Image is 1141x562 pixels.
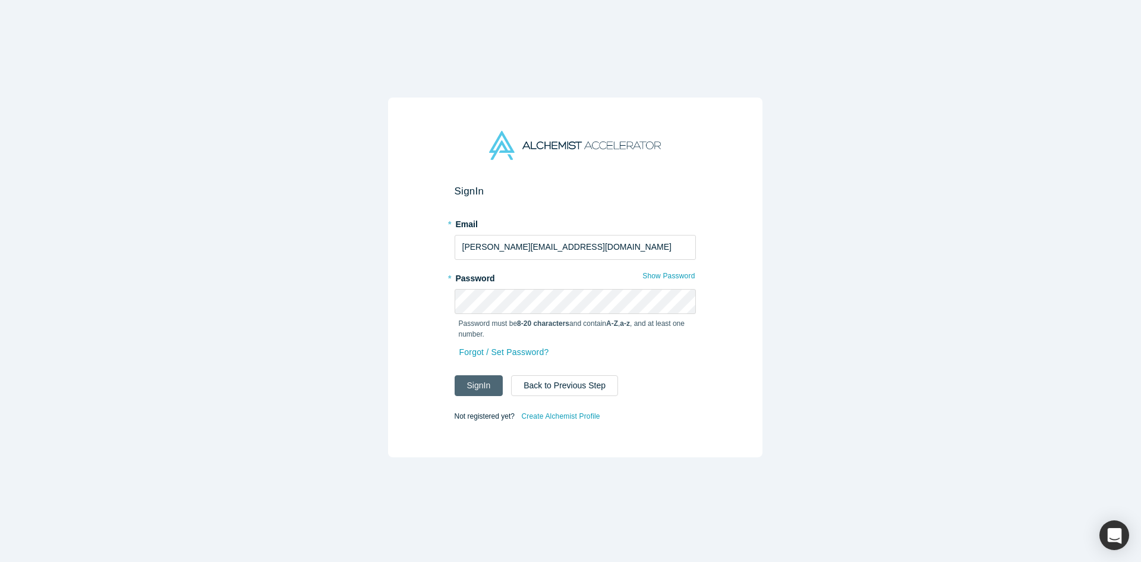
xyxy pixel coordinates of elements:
[521,409,600,424] a: Create Alchemist Profile
[455,214,696,231] label: Email
[511,375,618,396] button: Back to Previous Step
[455,412,515,420] span: Not registered yet?
[642,268,695,284] button: Show Password
[459,318,692,340] p: Password must be and contain , , and at least one number.
[455,375,503,396] button: SignIn
[517,319,569,328] strong: 8-20 characters
[455,268,696,285] label: Password
[620,319,630,328] strong: a-z
[489,131,660,160] img: Alchemist Accelerator Logo
[606,319,618,328] strong: A-Z
[455,185,696,197] h2: Sign In
[459,342,550,363] a: Forgot / Set Password?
